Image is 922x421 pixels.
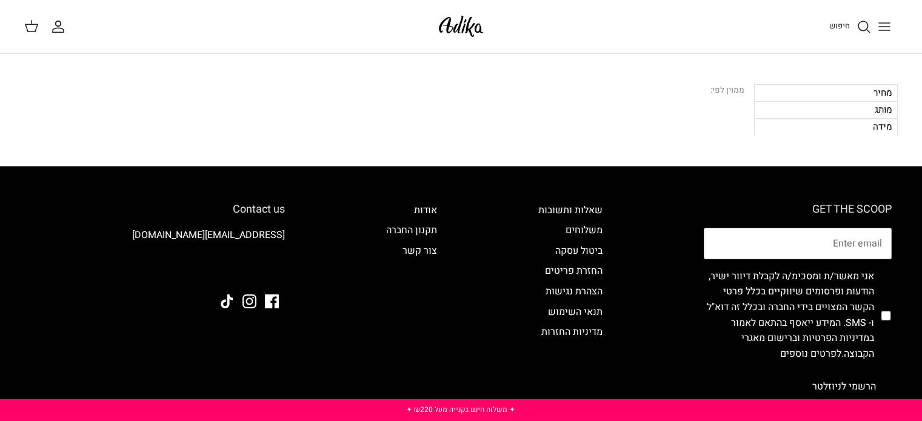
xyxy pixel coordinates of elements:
a: צור קשר [403,244,437,258]
div: מידה [754,118,898,135]
div: מחיר [754,84,898,101]
a: חיפוש [829,19,871,34]
img: Adika IL [435,12,487,41]
div: Secondary navigation [526,203,615,402]
a: החזרת פריטים [545,264,603,278]
a: לפרטים נוספים [780,346,841,361]
button: Toggle menu [871,13,898,40]
a: הצהרת נגישות [546,284,603,299]
a: Facebook [265,294,279,308]
a: שאלות ותשובות [538,203,603,217]
span: חיפוש [829,20,850,31]
a: החשבון שלי [51,19,70,34]
button: הרשמי לניוזלטר [797,371,892,402]
div: Secondary navigation [374,203,449,402]
a: [EMAIL_ADDRESS][DOMAIN_NAME] [132,228,285,242]
h6: GET THE SCOOP [704,203,892,216]
a: ביטול עסקה [555,244,603,258]
a: Tiktok [220,294,234,308]
a: ✦ משלוח חינם בקנייה מעל ₪220 ✦ [406,404,515,415]
a: Instagram [242,294,256,308]
a: משלוחים [566,223,603,237]
div: ממוין לפי: [710,84,744,98]
img: Adika IL [252,262,285,277]
a: תקנון החברה [386,223,437,237]
a: מדיניות החזרות [541,325,603,339]
input: Email [704,228,892,259]
h6: Contact us [30,203,285,216]
a: אודות [414,203,437,217]
div: מותג [754,101,898,118]
label: אני מאשר/ת ומסכימ/ה לקבלת דיוור ישיר, הודעות ופרסומים שיווקיים בכלל פרטי הקשר המצויים בידי החברה ... [704,269,874,362]
a: תנאי השימוש [548,305,603,319]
